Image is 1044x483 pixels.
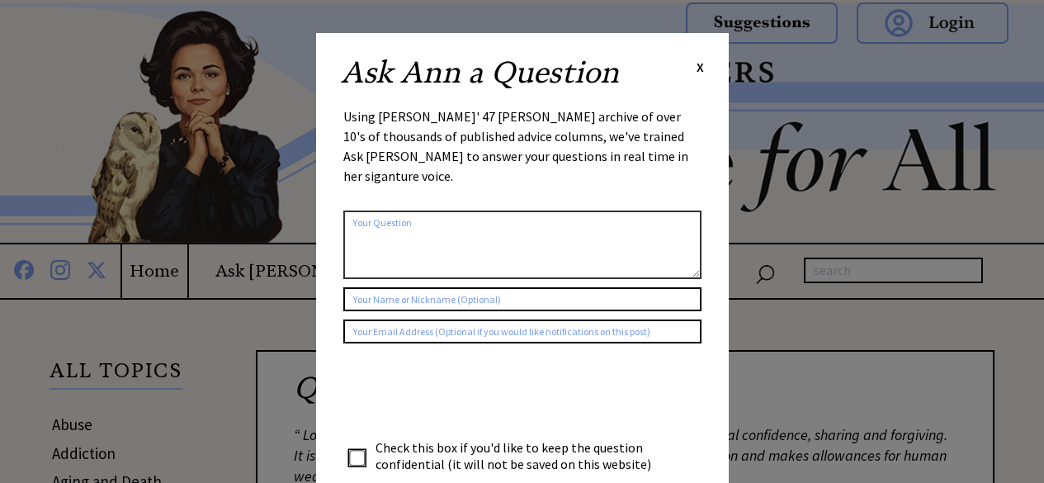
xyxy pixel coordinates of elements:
div: Using [PERSON_NAME]' 47 [PERSON_NAME] archive of over 10's of thousands of published advice colum... [343,107,702,202]
input: Your Name or Nickname (Optional) [343,287,702,311]
td: Check this box if you'd like to keep the question confidential (it will not be saved on this webs... [375,438,667,473]
iframe: reCAPTCHA [343,360,594,424]
span: X [697,59,704,75]
input: Your Email Address (Optional if you would like notifications on this post) [343,320,702,343]
h2: Ask Ann a Question [341,58,619,104]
